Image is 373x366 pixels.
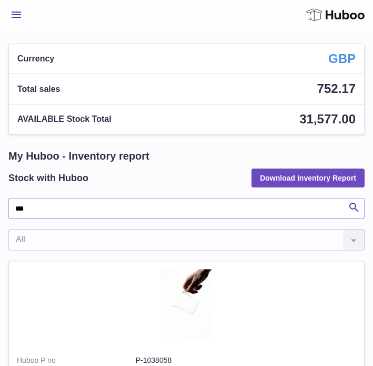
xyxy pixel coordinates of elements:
[17,355,136,365] dt: Huboo P no
[17,53,54,65] span: Currency
[136,355,356,365] dd: P-1038058
[9,74,364,103] a: Total sales 752.17
[8,149,365,163] h1: My Huboo - Inventory report
[317,81,356,96] span: 752.17
[8,172,88,184] h2: Stock with Huboo
[328,50,356,67] strong: GBP
[17,113,112,125] span: AVAILABLE Stock Total
[17,83,61,95] span: Total sales
[9,104,364,134] a: AVAILABLE Stock Total 31,577.00
[299,112,356,126] span: 31,577.00
[160,269,213,339] img: product image
[251,169,365,187] button: Download Inventory Report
